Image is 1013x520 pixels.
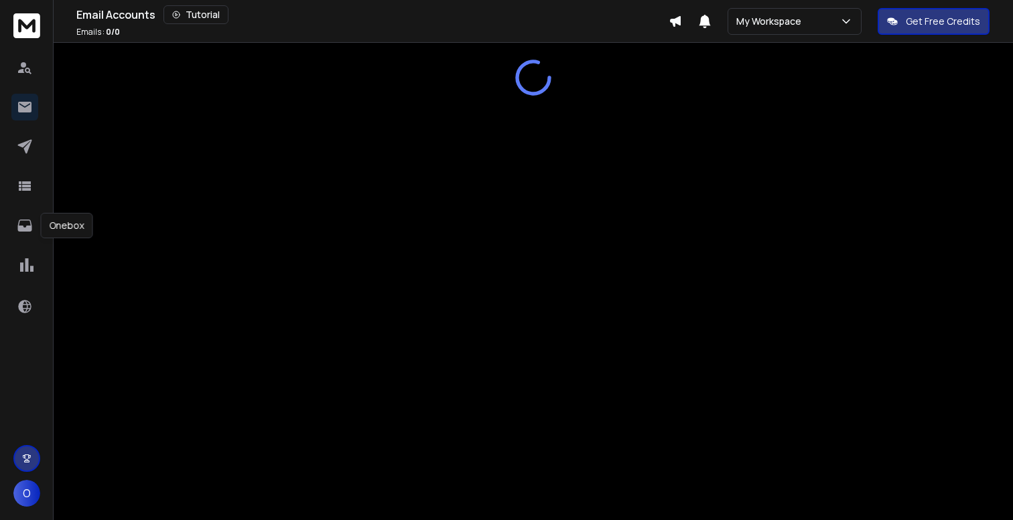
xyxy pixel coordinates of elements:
span: 0 / 0 [106,26,120,37]
button: Get Free Credits [878,8,990,35]
div: Onebox [41,213,93,238]
button: O [13,480,40,507]
p: My Workspace [736,15,807,28]
button: Tutorial [163,5,228,24]
div: Email Accounts [76,5,669,24]
p: Get Free Credits [906,15,980,28]
p: Emails : [76,27,120,37]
